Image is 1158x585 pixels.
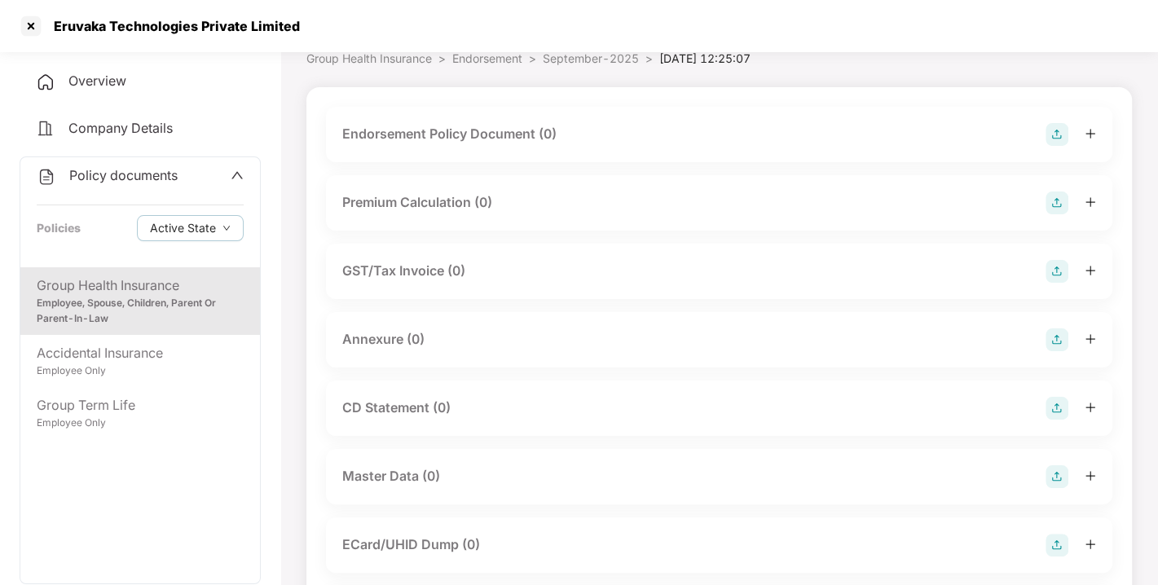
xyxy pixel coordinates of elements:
span: plus [1085,333,1096,345]
div: Employee, Spouse, Children, Parent Or Parent-In-Law [37,296,244,327]
span: plus [1085,265,1096,276]
span: Policy documents [69,167,178,183]
div: Master Data (0) [342,466,440,486]
img: svg+xml;base64,PHN2ZyB4bWxucz0iaHR0cDovL3d3dy53My5vcmcvMjAwMC9zdmciIHdpZHRoPSIyOCIgaGVpZ2h0PSIyOC... [1046,260,1068,283]
span: Active State [150,219,216,237]
span: plus [1085,402,1096,413]
span: > [645,51,653,65]
div: Eruvaka Technologies Private Limited [44,18,300,34]
span: Group Health Insurance [306,51,432,65]
span: down [222,224,231,233]
div: Premium Calculation (0) [342,192,492,213]
img: svg+xml;base64,PHN2ZyB4bWxucz0iaHR0cDovL3d3dy53My5vcmcvMjAwMC9zdmciIHdpZHRoPSIyNCIgaGVpZ2h0PSIyNC... [36,119,55,139]
div: Employee Only [37,416,244,431]
span: Overview [68,73,126,89]
span: plus [1085,470,1096,482]
span: Company Details [68,120,173,136]
span: Endorsement [452,51,522,65]
div: Accidental Insurance [37,343,244,363]
div: Endorsement Policy Document (0) [342,124,557,144]
img: svg+xml;base64,PHN2ZyB4bWxucz0iaHR0cDovL3d3dy53My5vcmcvMjAwMC9zdmciIHdpZHRoPSIyOCIgaGVpZ2h0PSIyOC... [1046,534,1068,556]
span: [DATE] 12:25:07 [659,51,751,65]
div: Group Term Life [37,395,244,416]
div: Group Health Insurance [37,275,244,296]
span: plus [1085,196,1096,208]
img: svg+xml;base64,PHN2ZyB4bWxucz0iaHR0cDovL3d3dy53My5vcmcvMjAwMC9zdmciIHdpZHRoPSIyOCIgaGVpZ2h0PSIyOC... [1046,123,1068,146]
img: svg+xml;base64,PHN2ZyB4bWxucz0iaHR0cDovL3d3dy53My5vcmcvMjAwMC9zdmciIHdpZHRoPSIyNCIgaGVpZ2h0PSIyNC... [37,167,56,187]
span: September-2025 [543,51,639,65]
div: CD Statement (0) [342,398,451,418]
span: > [529,51,536,65]
div: GST/Tax Invoice (0) [342,261,465,281]
span: plus [1085,128,1096,139]
span: plus [1085,539,1096,550]
img: svg+xml;base64,PHN2ZyB4bWxucz0iaHR0cDovL3d3dy53My5vcmcvMjAwMC9zdmciIHdpZHRoPSIyOCIgaGVpZ2h0PSIyOC... [1046,465,1068,488]
div: Employee Only [37,363,244,379]
img: svg+xml;base64,PHN2ZyB4bWxucz0iaHR0cDovL3d3dy53My5vcmcvMjAwMC9zdmciIHdpZHRoPSIyOCIgaGVpZ2h0PSIyOC... [1046,328,1068,351]
span: up [231,169,244,182]
img: svg+xml;base64,PHN2ZyB4bWxucz0iaHR0cDovL3d3dy53My5vcmcvMjAwMC9zdmciIHdpZHRoPSIyOCIgaGVpZ2h0PSIyOC... [1046,397,1068,420]
span: > [438,51,446,65]
img: svg+xml;base64,PHN2ZyB4bWxucz0iaHR0cDovL3d3dy53My5vcmcvMjAwMC9zdmciIHdpZHRoPSIyOCIgaGVpZ2h0PSIyOC... [1046,191,1068,214]
div: ECard/UHID Dump (0) [342,534,480,555]
button: Active Statedown [137,215,244,241]
div: Annexure (0) [342,329,425,350]
img: svg+xml;base64,PHN2ZyB4bWxucz0iaHR0cDovL3d3dy53My5vcmcvMjAwMC9zdmciIHdpZHRoPSIyNCIgaGVpZ2h0PSIyNC... [36,73,55,92]
div: Policies [37,219,81,237]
